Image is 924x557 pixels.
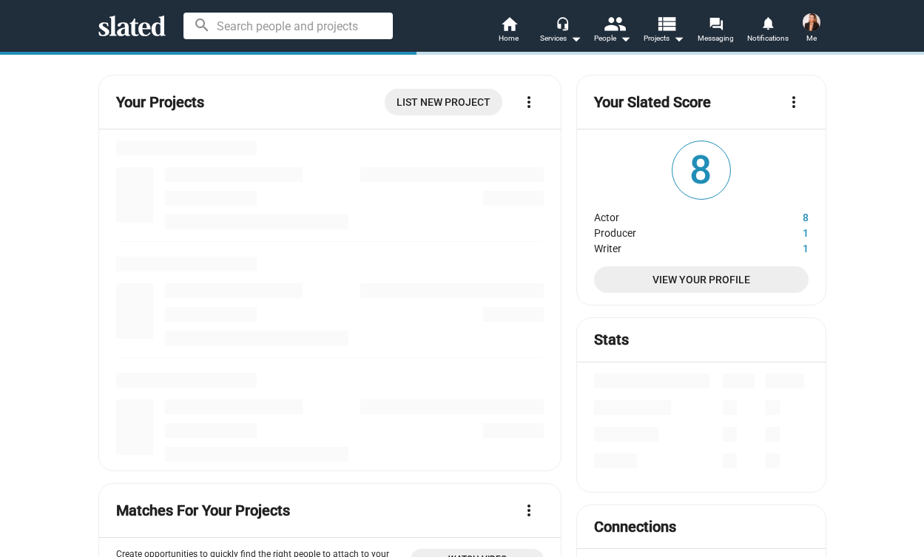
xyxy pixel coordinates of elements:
mat-card-title: Your Projects [116,92,204,112]
mat-icon: more_vert [520,93,538,111]
mat-icon: people [603,13,624,34]
mat-icon: notifications [761,16,775,30]
mat-card-title: Matches For Your Projects [116,501,290,521]
dt: Producer [594,223,752,239]
mat-icon: arrow_drop_down [616,30,634,47]
span: Me [806,30,817,47]
mat-card-title: Your Slated Score [594,92,711,112]
span: List New Project [397,89,490,115]
span: Home [499,30,519,47]
mat-icon: more_vert [785,93,803,111]
mat-icon: view_list [655,13,676,34]
mat-card-title: Connections [594,517,676,537]
mat-card-title: Stats [594,330,629,350]
button: Projects [638,15,690,47]
div: Services [540,30,581,47]
mat-icon: home [500,15,518,33]
a: Notifications [742,15,794,47]
input: Search people and projects [183,13,393,39]
a: Messaging [690,15,742,47]
span: Projects [644,30,684,47]
span: View Your Profile [606,266,796,293]
a: List New Project [385,89,502,115]
dd: 8 [753,208,809,223]
span: Messaging [698,30,734,47]
img: Cece King [803,13,820,31]
mat-icon: arrow_drop_down [567,30,584,47]
button: Cece KingMe [794,10,829,49]
span: Notifications [747,30,789,47]
dt: Writer [594,239,752,254]
mat-icon: arrow_drop_down [670,30,687,47]
button: People [587,15,638,47]
a: Home [483,15,535,47]
mat-icon: headset_mic [556,16,569,30]
dd: 1 [753,239,809,254]
dd: 1 [753,223,809,239]
button: Services [535,15,587,47]
dt: Actor [594,208,752,223]
mat-icon: forum [709,16,723,30]
mat-icon: more_vert [520,502,538,519]
a: View Your Profile [594,266,808,293]
div: People [594,30,631,47]
span: 8 [672,141,730,199]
